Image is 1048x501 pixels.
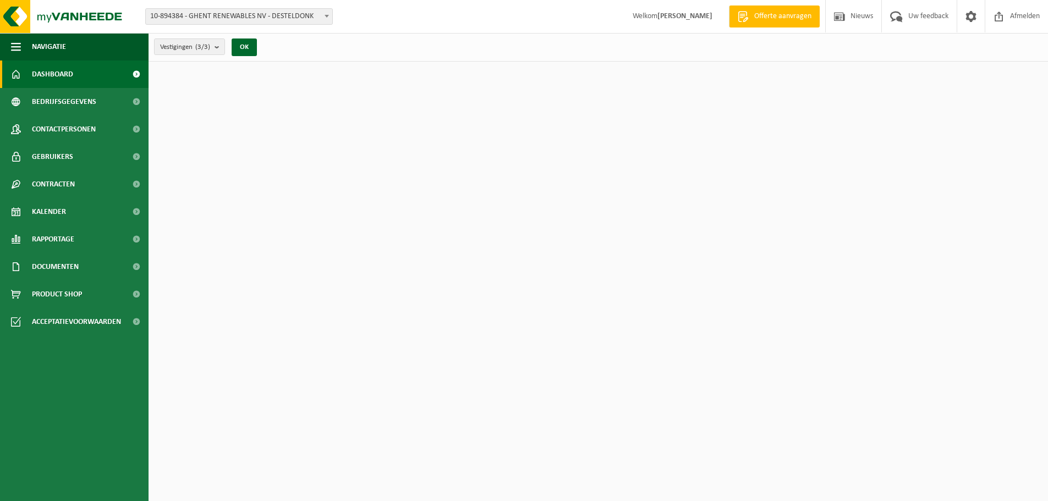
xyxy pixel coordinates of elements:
[146,9,332,24] span: 10-894384 - GHENT RENEWABLES NV - DESTELDONK
[729,5,820,27] a: Offerte aanvragen
[32,253,79,280] span: Documenten
[232,38,257,56] button: OK
[160,39,210,56] span: Vestigingen
[32,143,73,170] span: Gebruikers
[32,280,82,308] span: Product Shop
[32,170,75,198] span: Contracten
[154,38,225,55] button: Vestigingen(3/3)
[32,225,74,253] span: Rapportage
[32,33,66,60] span: Navigatie
[657,12,712,20] strong: [PERSON_NAME]
[32,60,73,88] span: Dashboard
[32,88,96,115] span: Bedrijfsgegevens
[195,43,210,51] count: (3/3)
[32,198,66,225] span: Kalender
[32,115,96,143] span: Contactpersonen
[751,11,814,22] span: Offerte aanvragen
[32,308,121,335] span: Acceptatievoorwaarden
[145,8,333,25] span: 10-894384 - GHENT RENEWABLES NV - DESTELDONK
